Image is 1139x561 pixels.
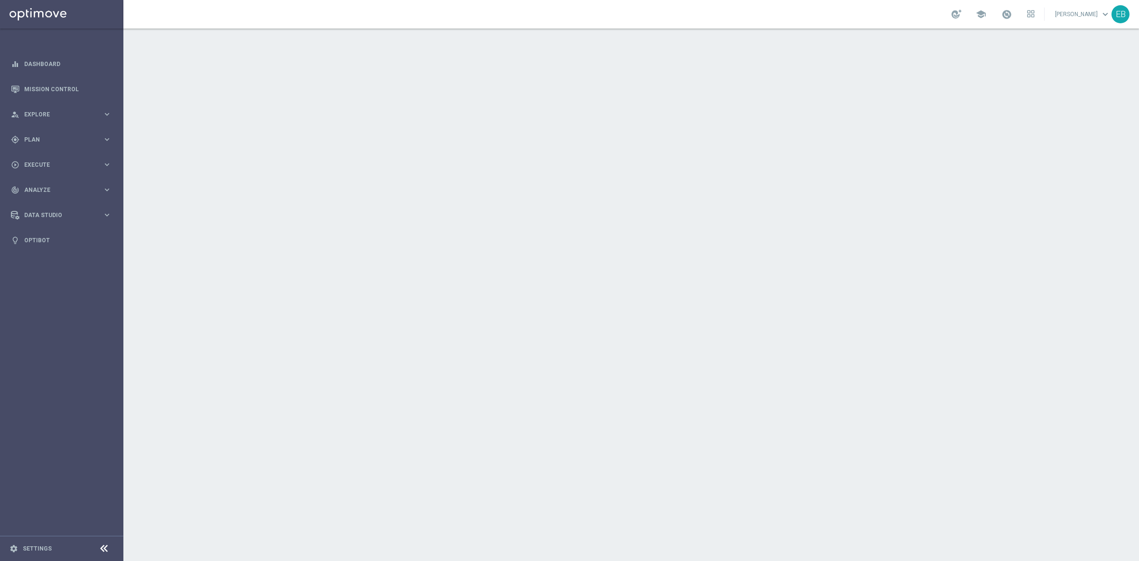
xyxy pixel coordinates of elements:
[24,212,103,218] span: Data Studio
[10,60,112,68] button: equalizer Dashboard
[1054,7,1111,21] a: [PERSON_NAME]keyboard_arrow_down
[24,162,103,168] span: Execute
[10,111,112,118] button: person_search Explore keyboard_arrow_right
[23,546,52,551] a: Settings
[103,160,112,169] i: keyboard_arrow_right
[11,186,103,194] div: Analyze
[10,86,112,93] button: Mission Control
[11,60,19,68] i: equalizer
[10,186,112,194] button: track_changes Analyze keyboard_arrow_right
[11,51,112,76] div: Dashboard
[9,544,18,553] i: settings
[11,76,112,102] div: Mission Control
[103,185,112,194] i: keyboard_arrow_right
[24,51,112,76] a: Dashboard
[11,135,103,144] div: Plan
[11,211,103,219] div: Data Studio
[10,237,112,244] button: lightbulb Optibot
[103,110,112,119] i: keyboard_arrow_right
[103,210,112,219] i: keyboard_arrow_right
[24,112,103,117] span: Explore
[10,161,112,169] button: play_circle_outline Execute keyboard_arrow_right
[11,110,103,119] div: Explore
[11,110,19,119] i: person_search
[11,161,19,169] i: play_circle_outline
[976,9,986,19] span: school
[24,187,103,193] span: Analyze
[10,211,112,219] button: Data Studio keyboard_arrow_right
[1111,5,1130,23] div: EB
[11,135,19,144] i: gps_fixed
[11,228,112,253] div: Optibot
[1100,9,1111,19] span: keyboard_arrow_down
[11,236,19,245] i: lightbulb
[103,135,112,144] i: keyboard_arrow_right
[10,136,112,143] button: gps_fixed Plan keyboard_arrow_right
[24,228,112,253] a: Optibot
[11,161,103,169] div: Execute
[24,76,112,102] a: Mission Control
[11,186,19,194] i: track_changes
[24,137,103,143] span: Plan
